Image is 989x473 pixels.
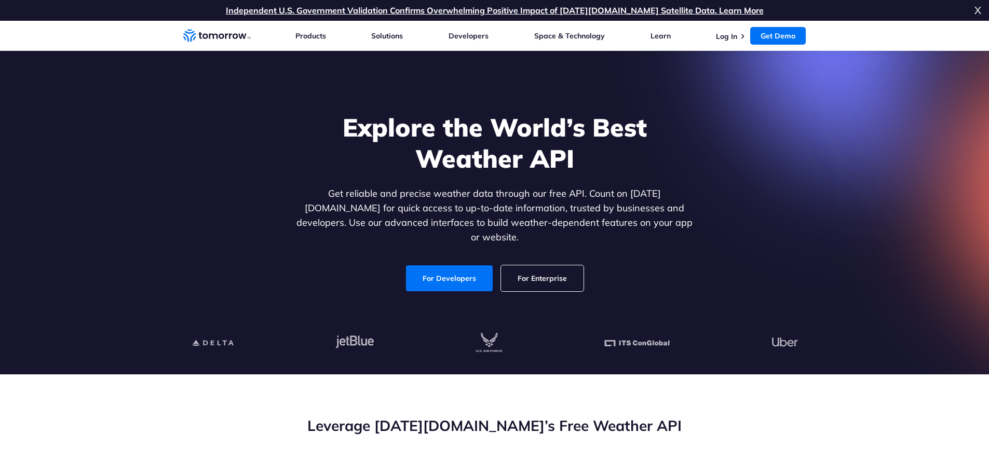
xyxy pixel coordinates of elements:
[534,31,605,40] a: Space & Technology
[406,265,493,291] a: For Developers
[294,186,695,245] p: Get reliable and precise weather data through our free API. Count on [DATE][DOMAIN_NAME] for quic...
[750,27,806,45] a: Get Demo
[183,416,806,436] h2: Leverage [DATE][DOMAIN_NAME]’s Free Weather API
[294,112,695,174] h1: Explore the World’s Best Weather API
[183,28,251,44] a: Home link
[371,31,403,40] a: Solutions
[449,31,489,40] a: Developers
[501,265,584,291] a: For Enterprise
[295,31,326,40] a: Products
[651,31,671,40] a: Learn
[226,5,764,16] a: Independent U.S. Government Validation Confirms Overwhelming Positive Impact of [DATE][DOMAIN_NAM...
[716,32,737,41] a: Log In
